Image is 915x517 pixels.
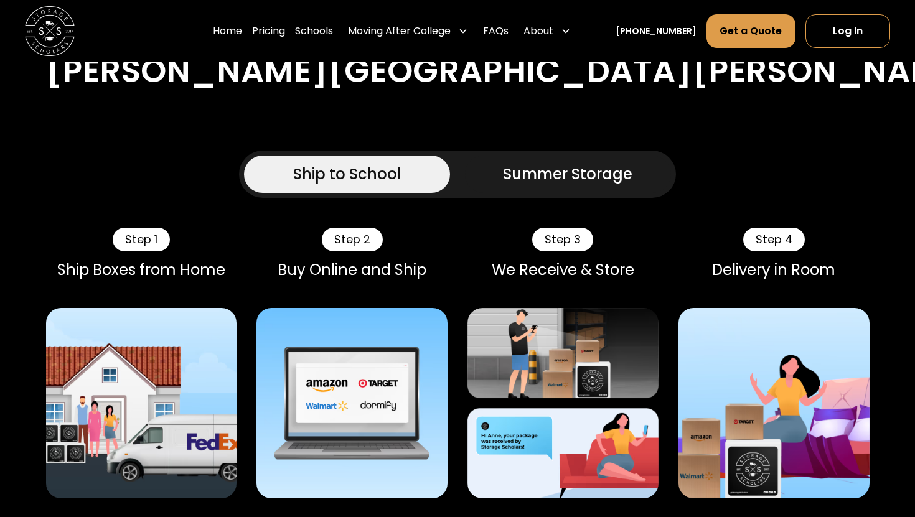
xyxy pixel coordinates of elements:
[343,14,473,49] div: Moving After College
[25,6,75,56] img: Storage Scholars main logo
[503,163,632,185] div: Summer Storage
[256,261,448,279] div: Buy Online and Ship
[213,14,242,49] a: Home
[678,261,870,279] div: Delivery in Room
[483,14,509,49] a: FAQs
[295,14,333,49] a: Schools
[252,14,285,49] a: Pricing
[467,261,659,279] div: We Receive & Store
[322,228,383,251] div: Step 2
[805,14,890,48] a: Log In
[348,24,451,39] div: Moving After College
[518,14,576,49] div: About
[113,228,170,251] div: Step 1
[706,14,795,48] a: Get a Quote
[532,228,593,251] div: Step 3
[46,261,237,279] div: Ship Boxes from Home
[293,163,401,185] div: Ship to School
[616,25,697,38] a: [PHONE_NUMBER]
[743,228,805,251] div: Step 4
[523,24,553,39] div: About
